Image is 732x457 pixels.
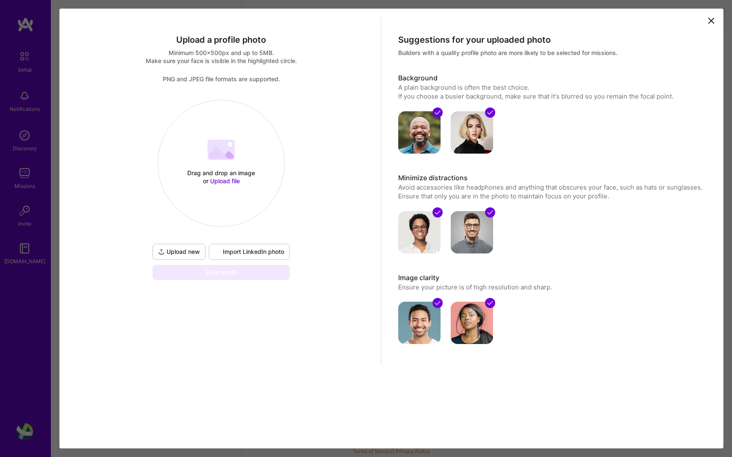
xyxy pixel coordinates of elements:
i: icon UploadDark [158,248,165,255]
span: Upload file [210,177,240,184]
h3: Minimize distractions [398,173,704,183]
img: avatar [398,302,441,344]
button: Upload new [152,244,205,260]
div: PNG and JPEG file formats are supported. [68,75,374,83]
i: icon LinkedInDarkV2 [214,248,221,255]
img: avatar [451,211,493,253]
div: If you choose a busier background, make sure that it's blurred so you remain the focal point. [398,92,704,101]
div: Drag and drop an image or Upload fileUpload newImport LinkedIn photoSave photo [151,100,291,280]
div: Upload a profile photo [68,34,374,45]
img: avatar [451,111,493,154]
p: Ensure your picture is of high resolution and sharp. [398,283,704,292]
div: Minimum 500x500px and up to 5MB. [68,49,374,57]
div: To import a profile photo add your LinkedIn URL to your profile. [209,244,290,260]
h3: Image clarity [398,273,704,283]
div: Builders with a quality profile photo are more likely to be selected for missions. [398,49,704,57]
p: Avoid accessories like headphones and anything that obscures your face, such as hats or sunglasse... [398,183,704,201]
img: avatar [451,302,493,344]
img: avatar [398,111,441,154]
div: Drag and drop an image or [185,169,257,185]
span: Upload new [158,248,200,256]
div: Make sure your face is visible in the highlighted circle. [68,57,374,65]
div: A plain background is often the best choice. [398,83,704,92]
span: Import LinkedIn photo [214,248,284,256]
div: Suggestions for your uploaded photo [398,34,704,45]
h3: Background [398,74,704,83]
img: avatar [398,211,441,253]
button: Import LinkedIn photo [209,244,290,260]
